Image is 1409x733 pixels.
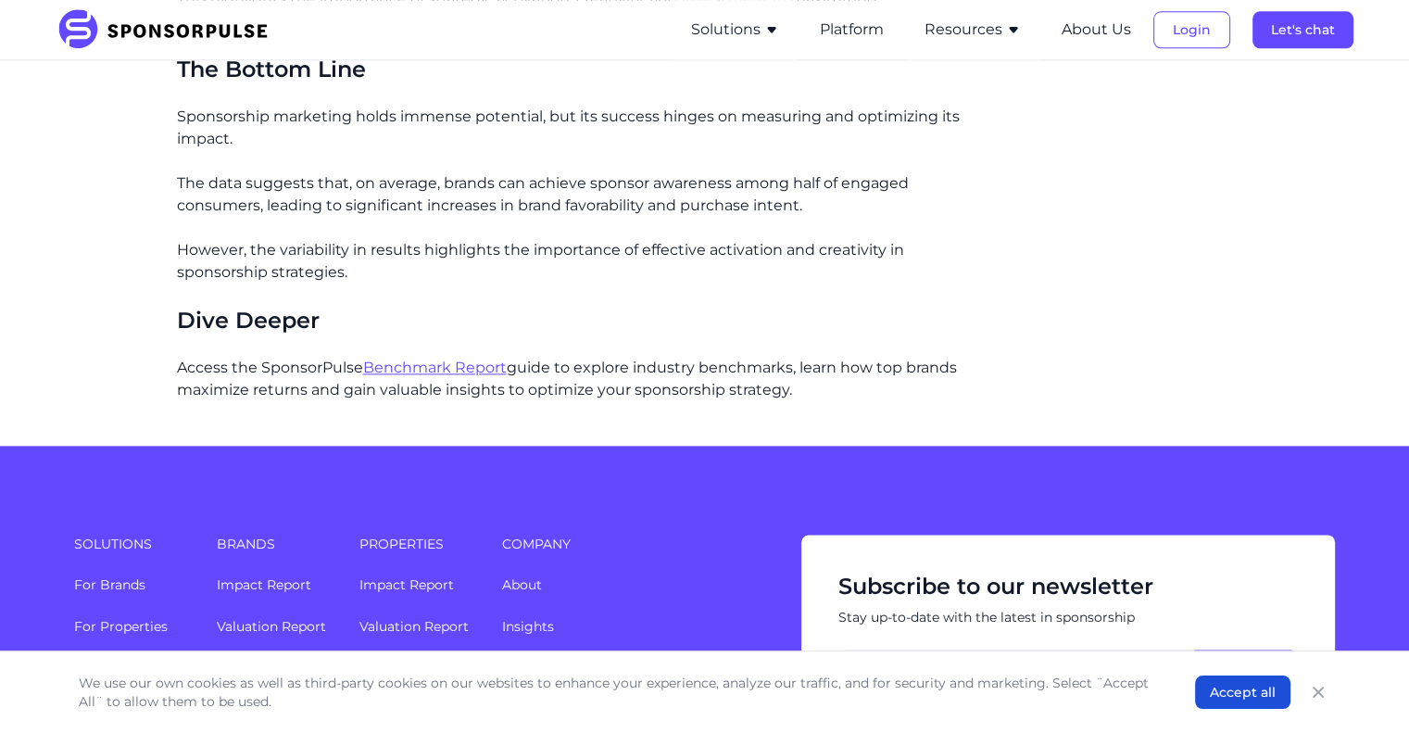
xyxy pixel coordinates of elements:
[79,674,1158,711] p: We use our own cookies as well as third-party cookies on our websites to enhance your experience,...
[217,576,311,593] a: Impact Report
[502,576,542,593] a: About
[1305,679,1331,705] button: Close
[1062,19,1131,41] button: About Us
[359,576,454,593] a: Impact Report
[74,535,195,553] span: Solutions
[57,9,282,50] img: SponsorPulse
[925,19,1021,41] button: Resources
[177,357,965,401] p: Access the SponsorPulse guide to explore industry benchmarks, learn how top brands maximize retur...
[74,576,145,593] a: For Brands
[1153,21,1230,38] a: Login
[359,618,469,635] a: Valuation Report
[838,609,1298,627] span: Stay up-to-date with the latest in sponsorship
[502,618,554,635] a: Insights
[177,239,965,284] p: However, the variability in results highlights the importance of effective activation and creativ...
[1316,644,1409,733] iframe: Chat Widget
[1195,676,1290,709] button: Accept all
[691,19,779,41] button: Solutions
[1062,21,1131,38] a: About Us
[74,618,168,635] a: For Properties
[177,306,965,335] h3: Dive Deeper
[177,55,965,83] h3: The Bottom Line
[1153,11,1230,48] button: Login
[1252,11,1353,48] button: Let's chat
[177,106,965,150] p: Sponsorship marketing holds immense potential, but its success hinges on measuring and optimizing...
[1252,21,1353,38] a: Let's chat
[217,535,337,553] span: Brands
[502,535,765,553] span: Company
[838,572,1298,601] span: Subscribe to our newsletter
[359,535,480,553] span: Properties
[820,21,884,38] a: Platform
[363,359,507,376] a: Benchmark Report
[177,172,965,217] p: The data suggests that, on average, brands can achieve sponsor awareness among half of engaged co...
[820,19,884,41] button: Platform
[217,618,326,635] a: Valuation Report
